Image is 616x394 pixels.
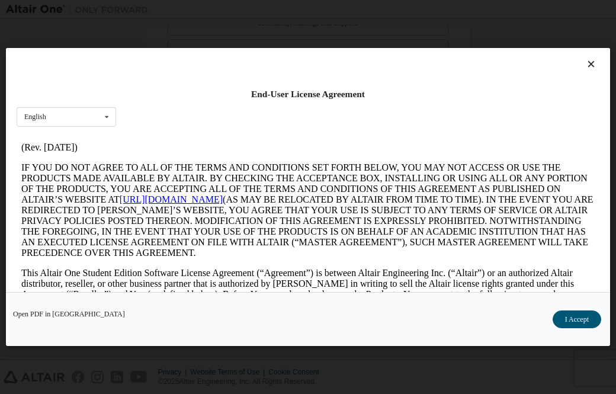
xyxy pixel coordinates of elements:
[5,134,578,187] p: This Altair One Student Edition Software License Agreement (“Agreement”) is between Altair Engine...
[103,60,206,71] a: [URL][DOMAIN_NAME]
[553,310,601,328] button: I Accept
[5,8,578,19] p: (Rev. [DATE])
[5,28,578,124] p: IF YOU DO NOT AGREE TO ALL OF THE TERMS AND CONDITIONS SET FORTH BELOW, YOU MAY NOT ACCESS OR USE...
[24,113,46,120] div: English
[17,88,599,100] div: End-User License Agreement
[13,310,125,318] a: Open PDF in [GEOGRAPHIC_DATA]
